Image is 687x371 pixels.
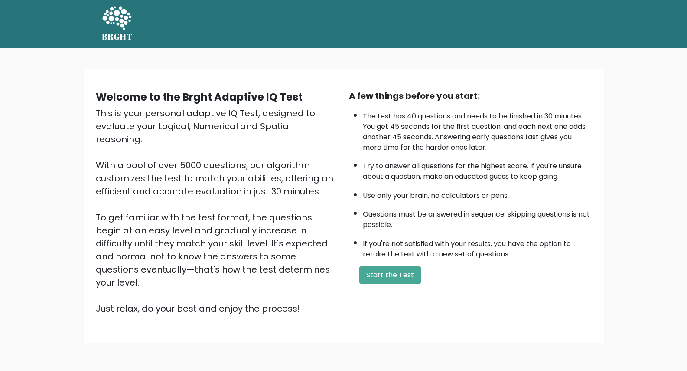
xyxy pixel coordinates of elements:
[359,266,421,284] button: Start the Test
[349,89,592,102] div: A few things before you start:
[102,3,133,44] a: BRGHT
[363,205,592,230] li: Questions must be answered in sequence; skipping questions is not possible.
[363,186,592,201] li: Use only your brain, no calculators or pens.
[102,32,133,42] h5: BRGHT
[363,107,592,153] li: The test has 40 questions and needs to be finished in 30 minutes. You get 45 seconds for the firs...
[96,107,339,315] div: This is your personal adaptive IQ Test, designed to evaluate your Logical, Numerical and Spatial ...
[363,157,592,182] li: Try to answer all questions for the highest score. If you're unsure about a question, make an edu...
[96,90,303,104] b: Welcome to the Brght Adaptive IQ Test
[363,234,592,259] li: If you're not satisfied with your results, you have the option to retake the test with a new set ...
